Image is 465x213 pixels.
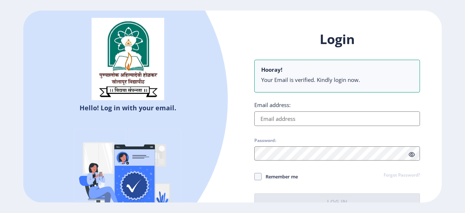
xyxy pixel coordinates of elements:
label: Email address: [254,101,291,109]
img: sulogo.png [92,18,164,100]
input: Email address [254,111,420,126]
a: Forgot Password? [384,172,420,179]
button: Log In [254,193,420,211]
b: Hooray! [261,66,282,73]
h1: Login [254,31,420,48]
span: Remember me [262,172,298,181]
label: Password: [254,138,276,143]
li: Your Email is verified. Kindly login now. [261,76,413,83]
